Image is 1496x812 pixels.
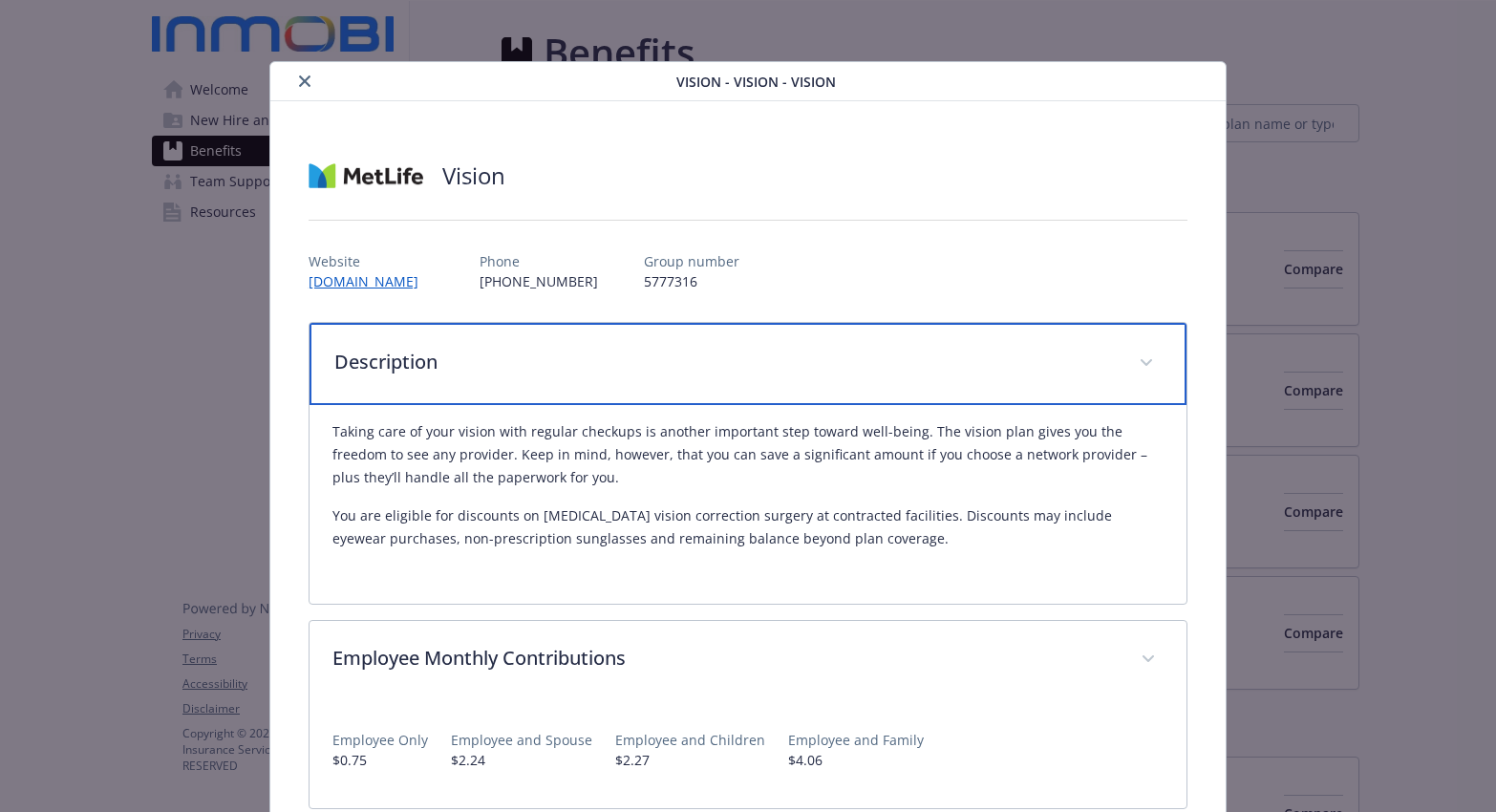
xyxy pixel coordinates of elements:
div: Employee Monthly Contributions [310,699,1186,808]
p: Employee and Family [788,730,924,750]
p: Description [334,348,1116,376]
p: $2.24 [451,750,592,770]
div: Description [310,323,1186,405]
p: Group number [644,251,739,271]
p: You are eligible for discounts on [MEDICAL_DATA] vision correction surgery at contracted faciliti... [332,504,1164,550]
p: Phone [480,251,598,271]
p: Website [309,251,434,271]
p: 5777316 [644,271,739,291]
p: Employee and Spouse [451,730,592,750]
p: $2.27 [615,750,765,770]
div: Employee Monthly Contributions [310,621,1186,699]
p: $0.75 [332,750,428,770]
div: Description [310,405,1186,604]
span: Vision - Vision - Vision [676,72,836,92]
img: Metlife Inc [309,147,423,204]
p: Employee Monthly Contributions [332,644,1118,673]
p: [PHONE_NUMBER] [480,271,598,291]
p: Employee Only [332,730,428,750]
button: close [293,70,316,93]
p: $4.06 [788,750,924,770]
p: Taking care of your vision with regular checkups is another important step toward well-being. The... [332,420,1164,489]
p: Employee and Children [615,730,765,750]
a: [DOMAIN_NAME] [309,272,434,290]
h2: Vision [442,160,505,192]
